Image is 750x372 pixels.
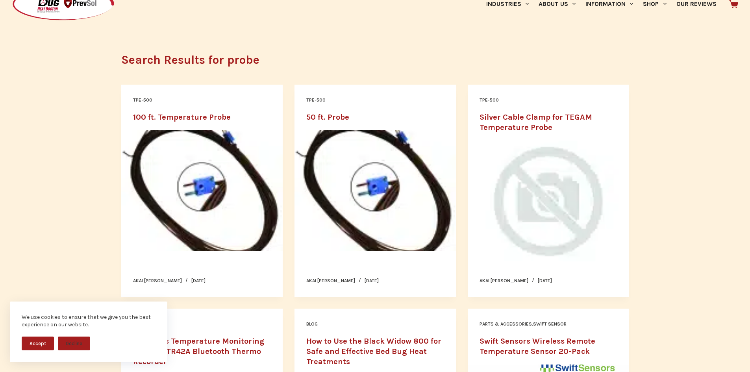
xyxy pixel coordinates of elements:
[468,141,629,262] picture: Asset 19
[133,278,182,283] a: Akai [PERSON_NAME]
[306,113,349,122] a: 50 ft. Probe
[468,141,629,262] img: Silver Cable Clamp for TEGAM Temperature Probe
[480,278,528,283] a: Akai [PERSON_NAME]
[294,130,456,252] img: 50 ft. Probe
[480,321,532,327] a: Parts & Accessories
[306,337,441,366] a: How to Use the Black Widow 800 for Safe and Effective Bed Bug Heat Treatments
[306,97,326,103] a: TPE-500
[365,278,379,283] time: [DATE]
[480,113,592,132] a: Silver Cable Clamp for TEGAM Temperature Probe
[533,321,567,327] a: Swift Sensor
[294,130,456,252] picture: Asset 25
[22,337,54,350] button: Accept
[133,337,265,366] a: Effortless Temperature Monitoring with the TR42A Bluetooth Thermo Recorder
[133,113,231,122] a: 100 ft. Temperature Probe
[306,321,318,327] a: Blog
[22,313,156,329] div: We use cookies to ensure that we give you the best experience on our website.
[6,3,30,27] button: Open LiveChat chat widget
[306,278,355,283] a: Akai [PERSON_NAME]
[58,337,90,350] button: Decline
[480,97,499,103] a: TPE-500
[121,51,629,69] h1: Search Results for probe
[121,130,283,252] picture: Asset 25
[121,130,283,252] img: 100 ft. Temperature Probe
[133,97,152,103] a: TPE-500
[480,337,595,356] a: Swift Sensors Wireless Remote Temperature Sensor 20-Pack
[480,320,567,328] li: ,
[538,278,552,283] time: [DATE]
[191,278,206,283] time: [DATE]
